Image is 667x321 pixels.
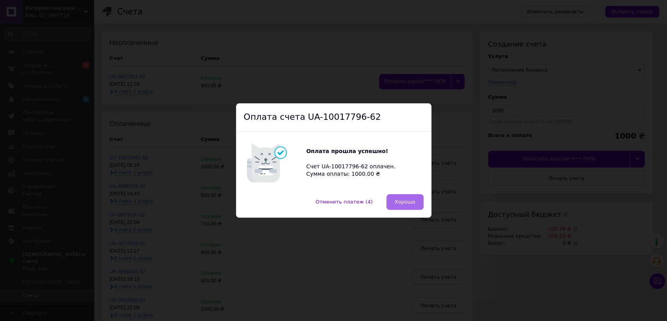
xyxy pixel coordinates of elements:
[306,148,400,178] div: Счет UA-10017796-62 оплачен. Сумма оплаты: 1000.00 ₴
[236,103,431,132] div: Оплата счета UA-10017796-62
[244,139,306,186] img: Котик говорит: Оплата прошла успешно!
[307,194,381,210] button: Отменить платеж (4)
[306,148,388,154] b: Оплата прошла успешно!
[395,199,415,205] span: Хорошо
[315,199,373,205] span: Отменить платеж (4)
[386,194,424,210] button: Хорошо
